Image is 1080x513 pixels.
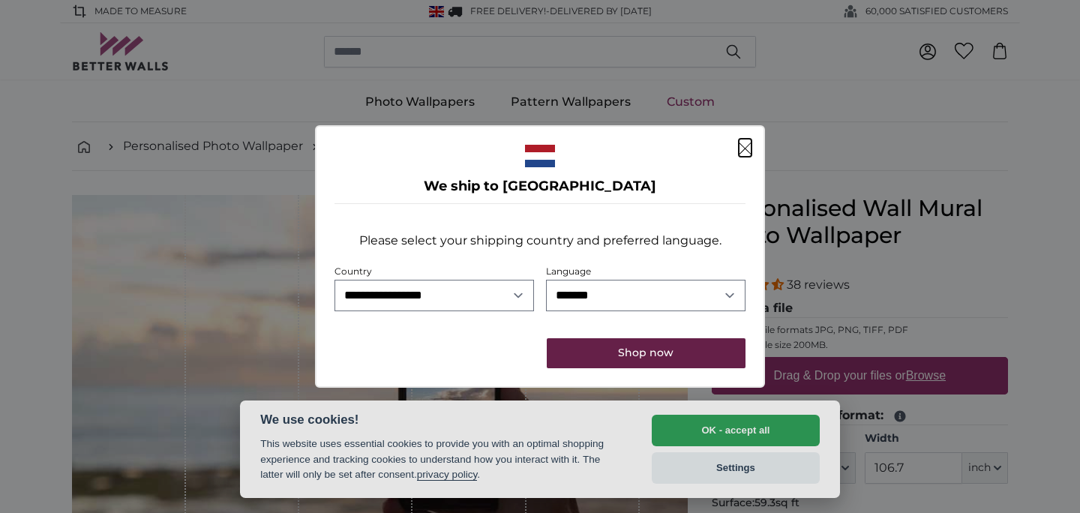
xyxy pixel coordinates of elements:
[525,145,555,167] img: Netherlands
[546,265,591,277] label: Language
[547,338,745,368] button: Shop now
[334,265,372,277] label: Country
[334,176,745,197] h4: We ship to [GEOGRAPHIC_DATA]
[739,139,751,157] button: Close
[359,232,721,250] p: Please select your shipping country and preferred language.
